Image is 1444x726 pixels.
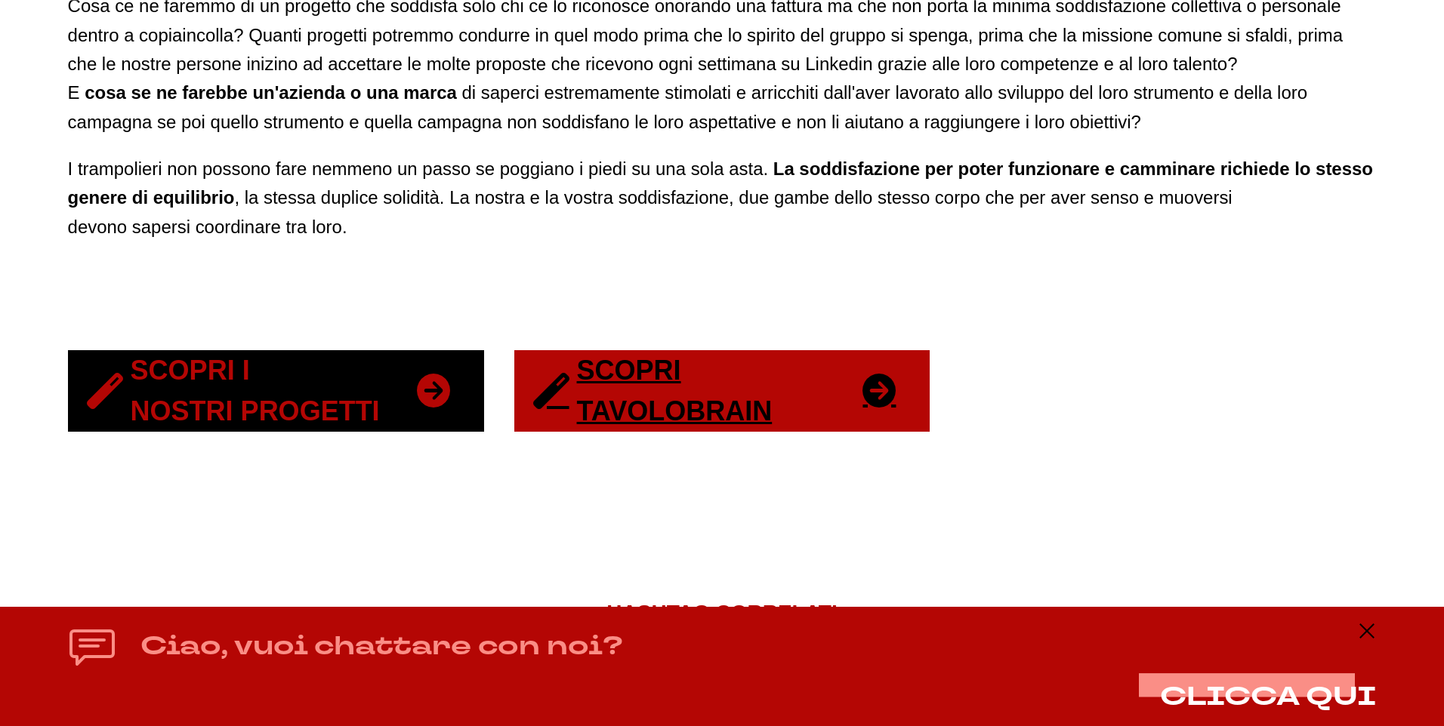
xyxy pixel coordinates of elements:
strong: cosa se ne farebbe un'azienda o una marca [85,82,457,103]
p: I trampolieri non possono fare nemmeno un passo se poggiano i piedi su una sola asta. , la stessa... [68,155,1377,241]
button: CLICCA QUI [1160,682,1376,711]
a: Scopri i nostri progetti [68,350,484,432]
h4: Ciao, vuoi chattare con noi? [140,627,623,664]
span: CLICCA QUI [1160,678,1376,715]
h3: Hashtag correlati [68,598,1377,627]
a: Scopri Tavolobrain [514,350,930,432]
